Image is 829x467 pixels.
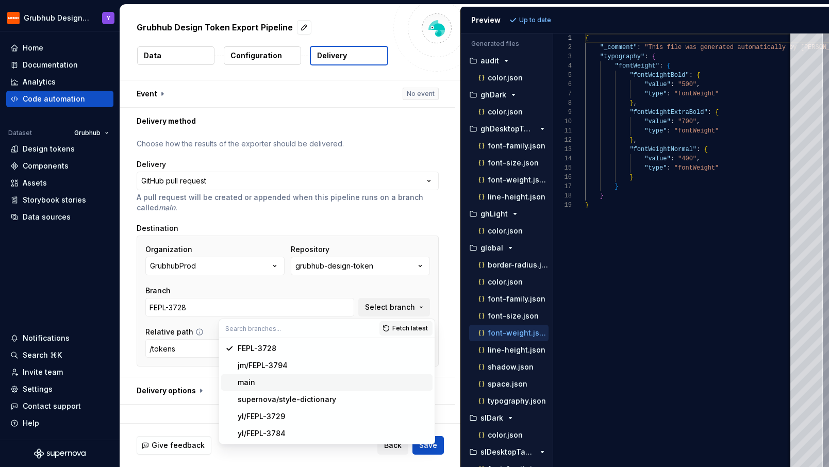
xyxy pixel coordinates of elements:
[310,46,388,65] button: Delivery
[219,338,435,444] div: Search branches...
[488,329,549,337] p: font-weight.json
[674,164,718,172] span: "fontWeight"
[488,227,523,235] p: color.json
[629,109,707,116] span: "fontWeightExtraBold"
[2,7,118,29] button: Grubhub Design SystemY
[137,436,211,455] button: Give feedback
[644,164,667,172] span: "type"
[633,137,637,144] span: ,
[488,295,545,303] p: font-family.json
[465,446,549,458] button: slDesktopTablet
[488,108,523,116] p: color.json
[480,448,535,456] p: slDesktopTablet
[419,440,437,451] span: Save
[224,46,301,65] button: Configuration
[6,40,113,56] a: Home
[6,57,113,73] a: Documentation
[23,43,43,53] div: Home
[488,176,549,184] p: font-weight.json
[238,394,336,405] div: supernova/style-dictionary
[23,195,86,205] div: Storybook stories
[144,51,161,61] p: Data
[6,398,113,414] button: Contact support
[585,202,589,209] span: }
[553,61,572,71] div: 4
[488,363,534,371] p: shadow.json
[600,53,644,60] span: "typography"
[644,127,667,135] span: "type"
[659,62,663,70] span: :
[670,81,674,88] span: :
[6,347,113,363] button: Search ⌘K
[553,71,572,80] div: 5
[667,164,670,172] span: :
[469,327,549,339] button: font-weight.json
[707,109,711,116] span: :
[137,21,293,34] p: Grubhub Design Token Export Pipeline
[469,72,549,84] button: color.json
[633,99,637,107] span: ,
[674,90,718,97] span: "fontWeight"
[384,440,402,451] span: Back
[644,118,670,125] span: "value"
[137,139,439,149] p: Choose how the results of the exporter should be delivered.
[553,173,572,182] div: 16
[6,364,113,380] a: Invite team
[697,81,700,88] span: ,
[629,72,689,79] span: "fontWeightBold"
[291,244,329,255] label: Repository
[553,52,572,61] div: 3
[24,13,90,23] div: Grubhub Design System
[23,350,62,360] div: Search ⌘K
[670,155,674,162] span: :
[238,360,288,371] div: jm/FEPL-3794
[469,259,549,271] button: border-radius.json
[6,209,113,225] a: Data sources
[6,158,113,174] a: Components
[553,126,572,136] div: 11
[23,212,71,222] div: Data sources
[553,89,572,98] div: 7
[488,142,545,150] p: font-family.json
[6,381,113,397] a: Settings
[23,77,56,87] div: Analytics
[145,298,354,316] input: Enter a branch name or select a branch
[465,55,549,66] button: audit
[6,91,113,107] a: Code automation
[629,99,633,107] span: }
[469,344,549,356] button: line-height.json
[600,44,637,51] span: "_comment"
[471,40,542,48] p: Generated files
[615,62,659,70] span: "fontWeight"
[644,155,670,162] span: "value"
[34,448,86,459] svg: Supernova Logo
[469,174,549,186] button: font-weight.json
[678,118,697,125] span: "700"
[488,431,523,439] p: color.json
[697,118,700,125] span: ,
[6,141,113,157] a: Design tokens
[23,418,39,428] div: Help
[670,118,674,125] span: :
[644,53,648,60] span: :
[471,15,501,25] div: Preview
[689,72,692,79] span: :
[23,94,85,104] div: Code automation
[469,429,549,441] button: color.json
[150,261,196,271] div: GrubhubProd
[377,436,408,455] button: Back
[469,106,549,118] button: color.json
[553,117,572,126] div: 10
[465,123,549,135] button: ghDesktopTablet
[469,157,549,169] button: font-size.json
[469,361,549,373] button: shadow.json
[6,330,113,346] button: Notifications
[697,72,700,79] span: {
[295,261,373,271] div: grubhub-design-token
[469,378,549,390] button: space.json
[238,343,276,354] div: FEPL-3728
[6,175,113,191] a: Assets
[480,91,506,99] p: ghDark
[553,182,572,191] div: 17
